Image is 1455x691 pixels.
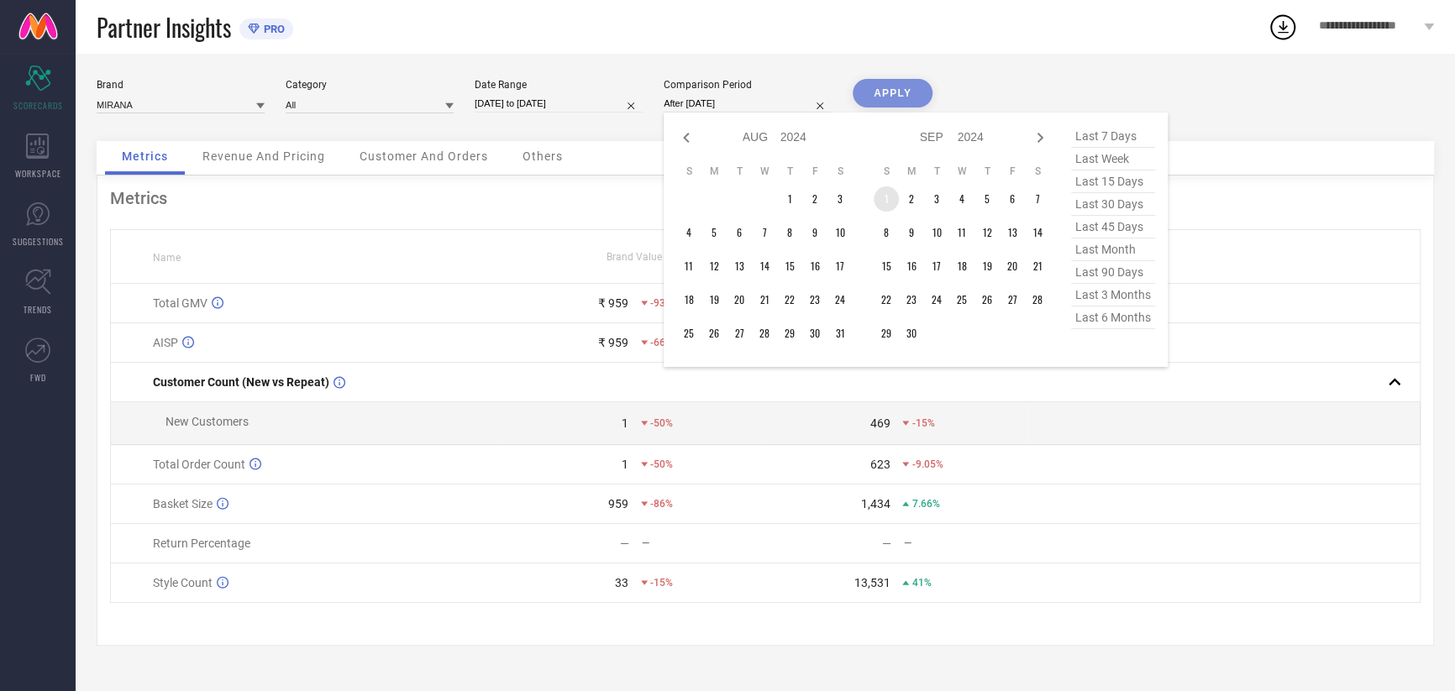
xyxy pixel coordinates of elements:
[122,149,168,163] span: Metrics
[752,165,777,178] th: Wednesday
[1025,220,1050,245] td: Sat Sep 14 2024
[974,165,1000,178] th: Thursday
[676,321,701,346] td: Sun Aug 25 2024
[727,165,752,178] th: Tuesday
[664,95,832,113] input: Select comparison period
[260,23,285,35] span: PRO
[153,296,207,310] span: Total GMV
[949,165,974,178] th: Wednesday
[949,220,974,245] td: Wed Sep 11 2024
[286,79,454,91] div: Category
[869,416,890,430] div: 469
[1000,287,1025,312] td: Fri Sep 27 2024
[608,497,628,510] div: 959
[911,458,943,470] span: -9.05%
[701,220,727,245] td: Mon Aug 05 2024
[153,336,178,349] span: AISP
[676,220,701,245] td: Sun Aug 04 2024
[899,186,924,212] td: Mon Sep 02 2024
[974,220,1000,245] td: Thu Sep 12 2024
[974,287,1000,312] td: Thu Sep 26 2024
[676,128,696,148] div: Previous month
[664,79,832,91] div: Comparison Period
[924,254,949,279] td: Tue Sep 17 2024
[523,149,563,163] span: Others
[827,254,853,279] td: Sat Aug 17 2024
[622,458,628,471] div: 1
[727,321,752,346] td: Tue Aug 27 2024
[1025,254,1050,279] td: Sat Sep 21 2024
[165,415,249,428] span: New Customers
[1071,193,1155,216] span: last 30 days
[974,254,1000,279] td: Thu Sep 19 2024
[874,287,899,312] td: Sun Sep 22 2024
[1268,12,1298,42] div: Open download list
[974,186,1000,212] td: Thu Sep 05 2024
[949,287,974,312] td: Wed Sep 25 2024
[676,254,701,279] td: Sun Aug 11 2024
[869,458,890,471] div: 623
[911,417,934,429] span: -15%
[777,254,802,279] td: Thu Aug 15 2024
[874,220,899,245] td: Sun Sep 08 2024
[701,321,727,346] td: Mon Aug 26 2024
[827,186,853,212] td: Sat Aug 03 2024
[1071,306,1155,329] span: last 6 months
[802,165,827,178] th: Friday
[650,498,673,510] span: -86%
[153,537,250,550] span: Return Percentage
[620,537,629,550] div: —
[650,458,673,470] span: -50%
[924,165,949,178] th: Tuesday
[727,254,752,279] td: Tue Aug 13 2024
[97,79,265,91] div: Brand
[1071,216,1155,238] span: last 45 days
[701,287,727,312] td: Mon Aug 19 2024
[899,220,924,245] td: Mon Sep 09 2024
[153,252,181,264] span: Name
[153,458,245,471] span: Total Order Count
[622,416,628,430] div: 1
[642,537,764,549] div: —
[777,220,802,245] td: Thu Aug 08 2024
[752,321,777,346] td: Wed Aug 28 2024
[827,287,853,312] td: Sat Aug 24 2024
[802,254,827,279] td: Fri Aug 16 2024
[924,220,949,245] td: Tue Sep 10 2024
[827,220,853,245] td: Sat Aug 10 2024
[13,235,64,248] span: SUGGESTIONS
[854,576,890,589] div: 13,531
[701,165,727,178] th: Monday
[607,251,662,263] span: Brand Value
[777,287,802,312] td: Thu Aug 22 2024
[110,188,1421,208] div: Metrics
[911,498,939,510] span: 7.66%
[13,99,63,112] span: SCORECARDS
[15,167,61,180] span: WORKSPACE
[777,321,802,346] td: Thu Aug 29 2024
[924,287,949,312] td: Tue Sep 24 2024
[1071,125,1155,148] span: last 7 days
[874,254,899,279] td: Sun Sep 15 2024
[1000,186,1025,212] td: Fri Sep 06 2024
[650,577,673,589] span: -15%
[598,296,628,310] div: ₹ 959
[1071,170,1155,193] span: last 15 days
[598,336,628,349] div: ₹ 959
[777,165,802,178] th: Thursday
[911,577,931,589] span: 41%
[701,254,727,279] td: Mon Aug 12 2024
[1000,165,1025,178] th: Friday
[650,297,673,309] span: -93%
[727,220,752,245] td: Tue Aug 06 2024
[1071,261,1155,284] span: last 90 days
[881,537,890,550] div: —
[827,165,853,178] th: Saturday
[802,186,827,212] td: Fri Aug 02 2024
[1000,220,1025,245] td: Fri Sep 13 2024
[1025,165,1050,178] th: Saturday
[874,165,899,178] th: Sunday
[202,149,325,163] span: Revenue And Pricing
[903,537,1026,549] div: —
[949,254,974,279] td: Wed Sep 18 2024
